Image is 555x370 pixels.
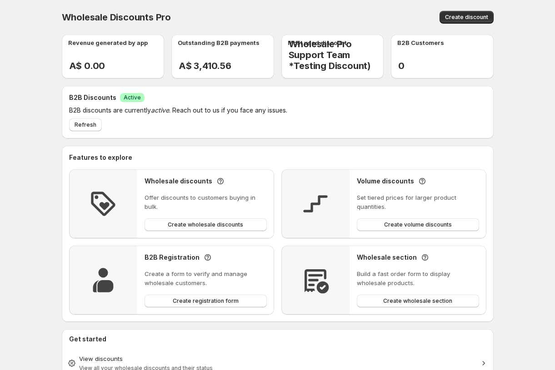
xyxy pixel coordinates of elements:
h3: B2B Registration [145,253,200,262]
img: Feature Icon [301,266,330,295]
p: Outstanding B2B payments [178,38,260,47]
img: Feature Icon [301,189,330,218]
button: Create wholesale section [357,295,479,307]
p: Revenue generated by app [68,38,148,47]
h2: A$ 0.00 [69,60,165,71]
p: Most used discount [288,38,347,47]
h3: Wholesale discounts [145,177,212,186]
span: Active [124,94,141,101]
p: Set tiered prices for larger product quantities. [357,193,479,211]
h3: Volume discounts [357,177,414,186]
span: Create registration form [173,297,239,305]
h2: Features to explore [69,153,486,162]
img: Feature Icon [89,266,118,295]
button: Create wholesale discounts [145,218,267,231]
span: Create wholesale discounts [168,221,243,228]
h2: 0 [398,60,494,71]
p: B2B discounts are currently . Reach out to us if you face any issues. [69,106,432,115]
h2: A$ 3,410.56 [179,60,274,71]
div: View discounts [79,354,476,363]
em: active [151,106,169,114]
button: Create discount [440,11,494,24]
h2: Get started [69,335,486,344]
h2: Wholesale Pro Support Team *Testing Discount) [289,39,384,71]
button: Create registration form [145,295,267,307]
span: Create wholesale section [383,297,452,305]
img: Feature Icon [89,189,118,218]
button: Refresh [69,118,102,131]
p: Offer discounts to customers buying in bulk. [145,193,267,211]
h2: B2B Discounts [69,93,116,102]
h3: Wholesale section [357,253,417,262]
span: Create volume discounts [384,221,452,228]
span: Refresh [75,121,96,128]
button: Create volume discounts [357,218,479,231]
span: Create discount [445,14,488,21]
p: B2B Customers [397,38,444,47]
p: Build a fast order form to display wholesale products. [357,269,479,287]
span: Wholesale Discounts Pro [62,12,171,23]
p: Create a form to verify and manage wholesale customers. [145,269,267,287]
